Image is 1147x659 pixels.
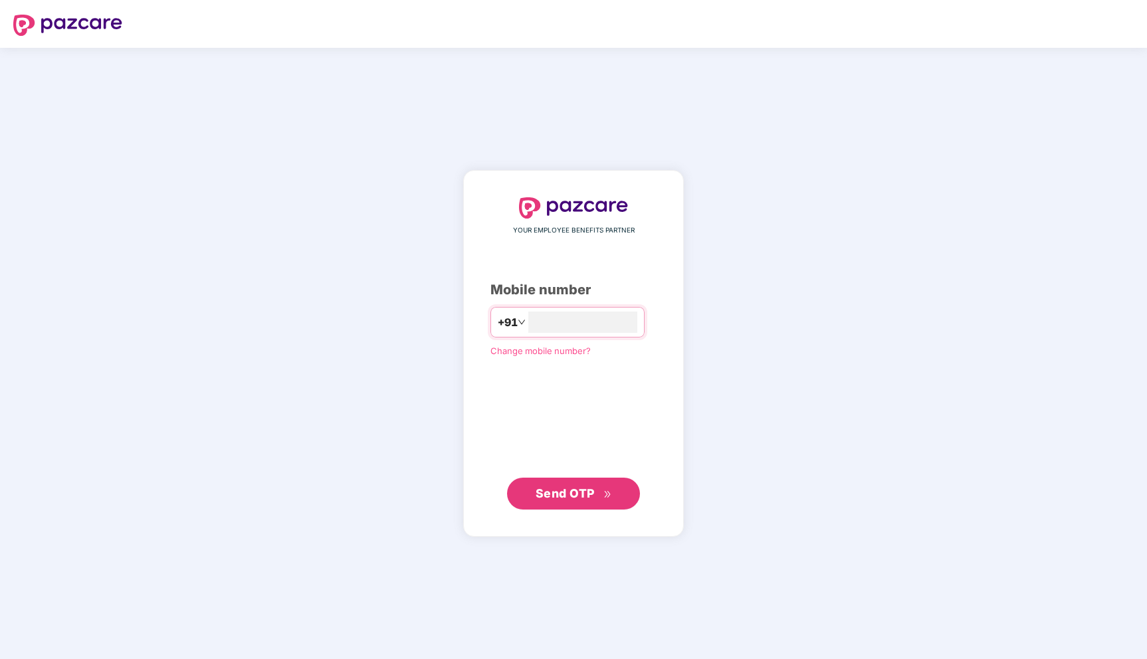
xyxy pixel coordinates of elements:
div: Mobile number [490,280,657,300]
button: Send OTPdouble-right [507,478,640,510]
span: YOUR EMPLOYEE BENEFITS PARTNER [513,225,635,236]
span: down [518,318,526,326]
img: logo [13,15,122,36]
span: +91 [498,314,518,331]
img: logo [519,197,628,219]
span: Send OTP [536,486,595,500]
span: double-right [603,490,612,499]
a: Change mobile number? [490,345,591,356]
